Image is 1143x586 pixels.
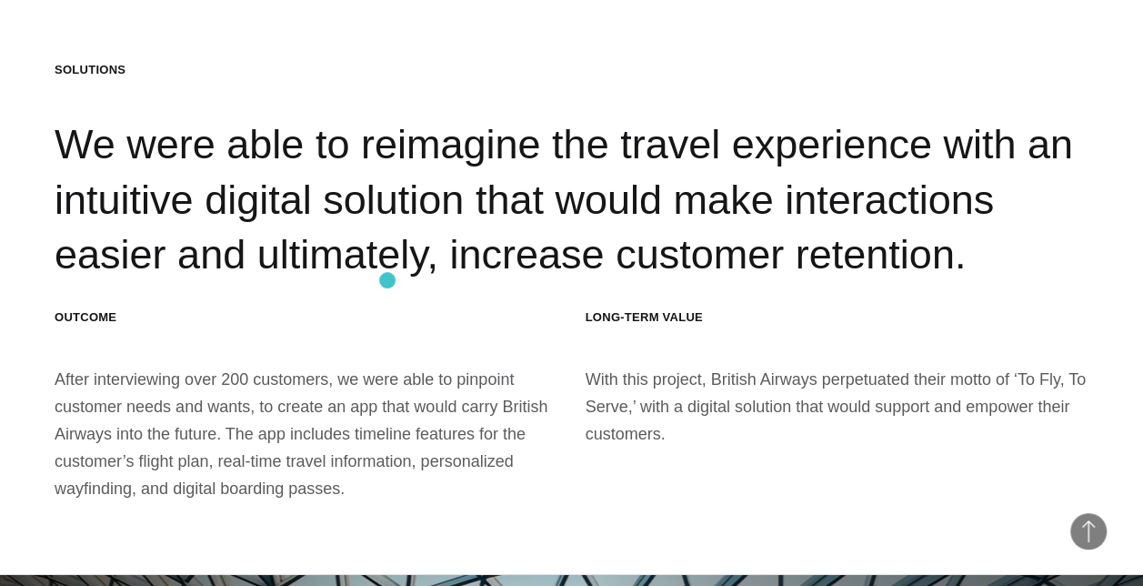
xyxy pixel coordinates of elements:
div: With this project, British Airways perpetuated their motto of ‘To Fly, To Serve,’ with a digital ... [586,309,1089,501]
div: We were able to reimagine the travel experience with an intuitive digital solution that would mak... [55,62,1088,282]
button: Back to Top [1070,513,1107,550]
h3: Outcome [55,309,558,325]
div: After interviewing over 200 customers, we were able to pinpoint customer needs and wants, to crea... [55,309,558,501]
h2: Solutions [55,62,1088,77]
h3: Long-Term Value [586,309,1089,325]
